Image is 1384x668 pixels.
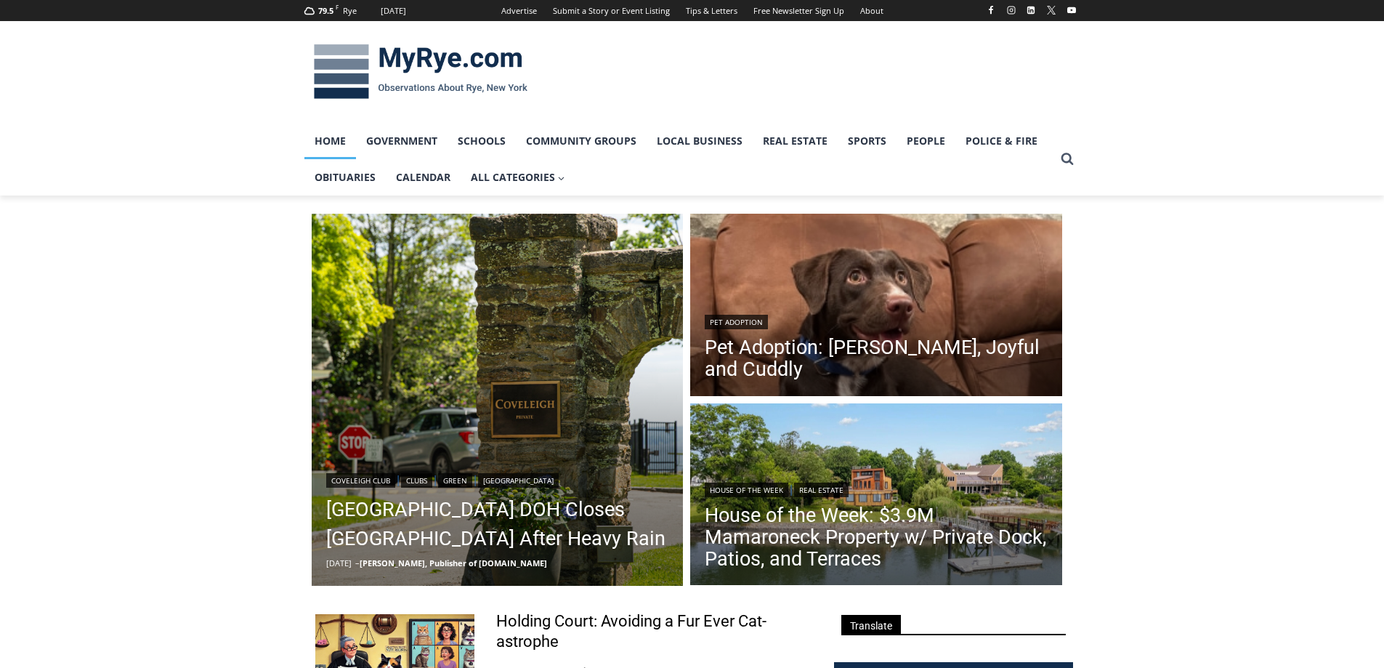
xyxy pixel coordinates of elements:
time: [DATE] [326,558,352,568]
a: Instagram [1003,1,1020,19]
button: View Search Form [1054,146,1080,172]
a: Schools [448,123,516,159]
a: Government [356,123,448,159]
a: Pet Adoption [705,315,768,329]
img: MyRye.com [304,34,537,110]
a: House of the Week [705,483,788,497]
a: Linkedin [1022,1,1040,19]
a: Facebook [982,1,1000,19]
a: YouTube [1063,1,1080,19]
a: Read More Westchester County DOH Closes Coveleigh Club Beach After Heavy Rain [312,214,684,586]
a: Sports [838,123,897,159]
img: 1160 Greacen Point Road, Mamaroneck [690,403,1062,589]
a: Read More House of the Week: $3.9M Mamaroneck Property w/ Private Dock, Patios, and Terraces [690,403,1062,589]
a: Read More Pet Adoption: Ella, Joyful and Cuddly [690,214,1062,400]
a: Police & Fire [955,123,1048,159]
img: (PHOTO: Coveleigh Club, at 459 Stuyvesant Avenue in Rye. Credit: Justin Gray.) [312,214,684,586]
a: Green [438,473,472,488]
span: – [355,558,360,568]
span: Translate [841,615,901,635]
span: All Categories [471,169,565,185]
a: Clubs [401,473,432,488]
a: Calendar [386,159,461,196]
a: Home [304,123,356,159]
a: Obituaries [304,159,386,196]
a: [GEOGRAPHIC_DATA] DOH Closes [GEOGRAPHIC_DATA] After Heavy Rain [326,495,669,553]
nav: Primary Navigation [304,123,1054,196]
a: Real Estate [794,483,849,497]
span: F [336,3,339,11]
a: [GEOGRAPHIC_DATA] [478,473,559,488]
a: Coveleigh Club [326,473,395,488]
a: [PERSON_NAME], Publisher of [DOMAIN_NAME] [360,558,547,568]
div: Rye [343,4,357,17]
a: Community Groups [516,123,647,159]
a: All Categories [461,159,575,196]
a: House of the Week: $3.9M Mamaroneck Property w/ Private Dock, Patios, and Terraces [705,504,1048,570]
a: Pet Adoption: [PERSON_NAME], Joyful and Cuddly [705,337,1048,380]
span: 79.5 [318,5,333,16]
a: X [1043,1,1060,19]
a: Holding Court: Avoiding a Fur Ever Cat-astrophe [496,611,815,653]
a: Local Business [647,123,753,159]
div: | | | [326,470,669,488]
a: People [897,123,955,159]
div: | [705,480,1048,497]
a: Real Estate [753,123,838,159]
img: (PHOTO: Ella. Contributed.) [690,214,1062,400]
div: [DATE] [381,4,406,17]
